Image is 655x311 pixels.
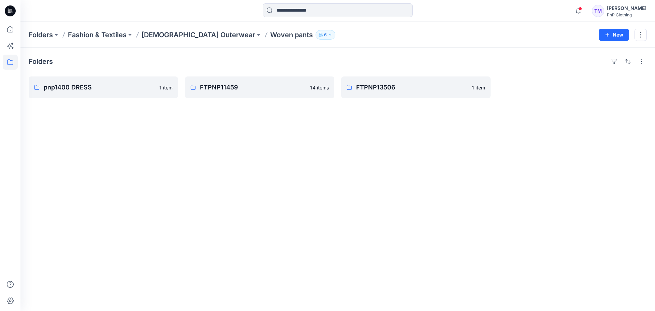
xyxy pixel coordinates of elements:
[270,30,313,40] p: Woven pants
[44,83,155,92] p: pnp1400 DRESS
[316,30,335,40] button: 6
[310,84,329,91] p: 14 items
[29,30,53,40] a: Folders
[599,29,629,41] button: New
[185,76,334,98] a: FTPNP1145914 items
[472,84,485,91] p: 1 item
[341,76,491,98] a: FTPNP135061 item
[29,57,53,66] h4: Folders
[607,12,646,17] div: PnP Clothing
[592,5,604,17] div: TM
[324,31,327,39] p: 6
[200,83,306,92] p: FTPNP11459
[356,83,468,92] p: FTPNP13506
[159,84,173,91] p: 1 item
[142,30,255,40] a: [DEMOGRAPHIC_DATA] Outerwear
[29,76,178,98] a: pnp1400 DRESS1 item
[607,4,646,12] div: [PERSON_NAME]
[68,30,127,40] a: Fashion & Textiles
